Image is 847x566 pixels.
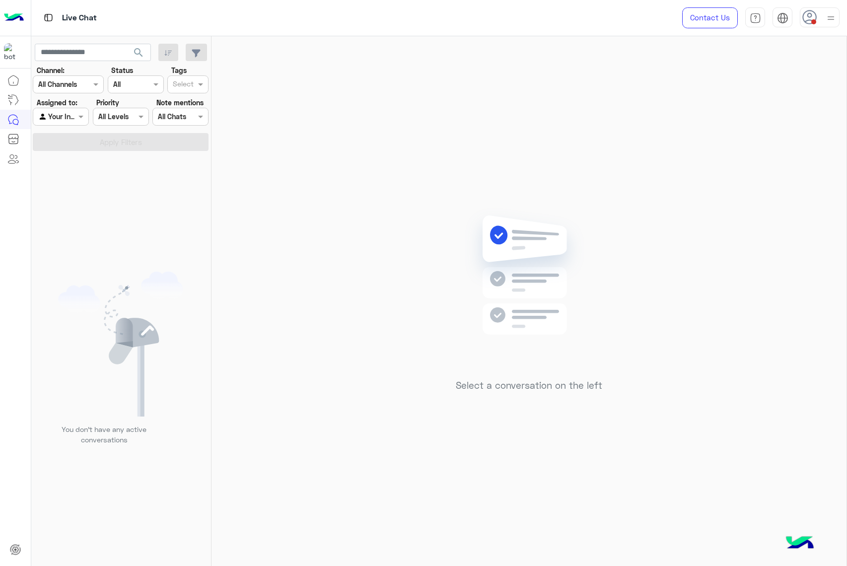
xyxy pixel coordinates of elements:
label: Note mentions [156,97,204,108]
img: empty users [58,272,183,417]
button: Apply Filters [33,133,209,151]
img: hulul-logo.png [782,526,817,561]
img: tab [42,11,55,24]
h5: Select a conversation on the left [456,380,602,391]
img: tab [750,12,761,24]
label: Status [111,65,133,75]
label: Priority [96,97,119,108]
img: 1403182699927242 [4,43,22,61]
img: profile [825,12,837,24]
label: Channel: [37,65,65,75]
img: Logo [4,7,24,28]
a: tab [745,7,765,28]
label: Assigned to: [37,97,77,108]
p: You don’t have any active conversations [54,424,154,445]
div: Select [171,78,194,91]
button: search [127,44,151,65]
img: no messages [457,208,601,372]
a: Contact Us [682,7,738,28]
span: search [133,47,144,59]
label: Tags [171,65,187,75]
p: Live Chat [62,11,97,25]
img: tab [777,12,788,24]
